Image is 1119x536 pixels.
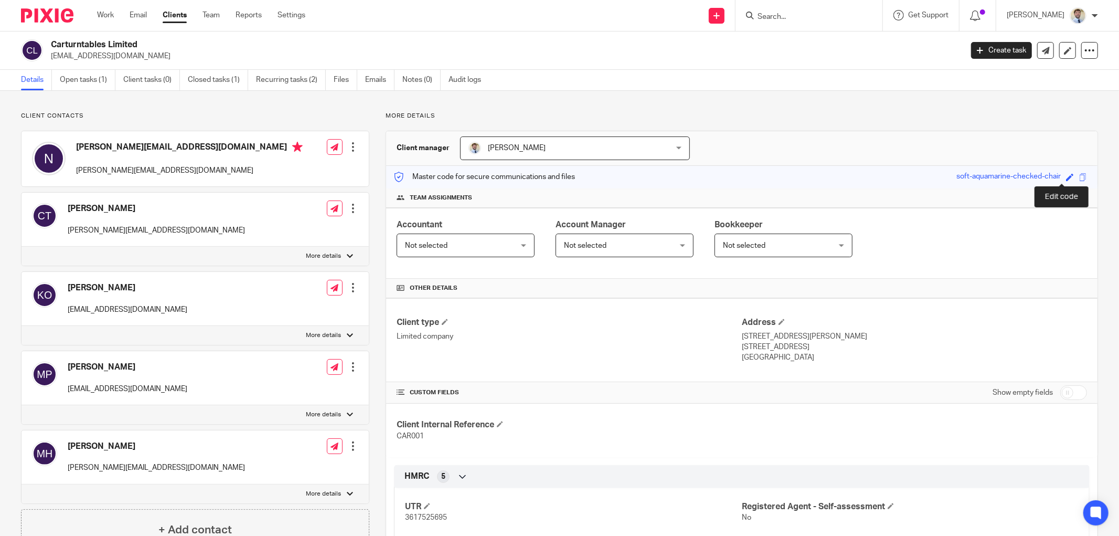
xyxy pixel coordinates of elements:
[397,419,742,430] h4: Client Internal Reference
[76,142,303,155] h4: [PERSON_NAME][EMAIL_ADDRESS][DOMAIN_NAME]
[292,142,303,152] i: Primary
[123,70,180,90] a: Client tasks (0)
[130,10,147,20] a: Email
[68,384,187,394] p: [EMAIL_ADDRESS][DOMAIN_NAME]
[306,252,342,260] p: More details
[278,10,305,20] a: Settings
[756,13,851,22] input: Search
[488,144,546,152] span: [PERSON_NAME]
[51,51,955,61] p: [EMAIL_ADDRESS][DOMAIN_NAME]
[404,471,429,482] span: HMRC
[742,317,1087,328] h4: Address
[723,242,765,249] span: Not selected
[32,282,57,308] img: svg%3E
[441,471,445,482] span: 5
[742,342,1087,352] p: [STREET_ADDRESS]
[468,142,481,154] img: 1693835698283.jfif
[1007,10,1064,20] p: [PERSON_NAME]
[32,203,57,228] img: svg%3E
[993,387,1053,398] label: Show empty fields
[21,70,52,90] a: Details
[397,220,442,229] span: Accountant
[397,143,450,153] h3: Client manager
[742,331,1087,342] p: [STREET_ADDRESS][PERSON_NAME]
[556,220,626,229] span: Account Manager
[742,501,1079,512] h4: Registered Agent - Self-assessment
[306,490,342,498] p: More details
[68,203,245,214] h4: [PERSON_NAME]
[394,172,575,182] p: Master code for secure communications and files
[68,463,245,473] p: [PERSON_NAME][EMAIL_ADDRESS][DOMAIN_NAME]
[60,70,115,90] a: Open tasks (1)
[68,225,245,236] p: [PERSON_NAME][EMAIL_ADDRESS][DOMAIN_NAME]
[410,284,457,292] span: Other details
[971,42,1032,59] a: Create task
[715,220,763,229] span: Bookkeeper
[1070,7,1086,24] img: 1693835698283.jfif
[306,331,342,340] p: More details
[97,10,114,20] a: Work
[68,362,187,373] h4: [PERSON_NAME]
[32,142,66,175] img: svg%3E
[68,282,187,293] h4: [PERSON_NAME]
[742,352,1087,363] p: [GEOGRAPHIC_DATA]
[449,70,489,90] a: Audit logs
[397,388,742,397] h4: CUSTOM FIELDS
[68,304,187,315] p: [EMAIL_ADDRESS][DOMAIN_NAME]
[386,112,1098,120] p: More details
[397,317,742,328] h4: Client type
[405,242,447,249] span: Not selected
[76,165,303,176] p: [PERSON_NAME][EMAIL_ADDRESS][DOMAIN_NAME]
[564,242,606,249] span: Not selected
[405,501,742,512] h4: UTR
[405,514,447,521] span: 3617525695
[21,8,73,23] img: Pixie
[51,39,774,50] h2: Carturntables Limited
[236,10,262,20] a: Reports
[163,10,187,20] a: Clients
[397,433,424,440] span: CAR001
[306,411,342,419] p: More details
[908,12,949,19] span: Get Support
[402,70,441,90] a: Notes (0)
[188,70,248,90] a: Closed tasks (1)
[32,441,57,466] img: svg%3E
[365,70,395,90] a: Emails
[334,70,357,90] a: Files
[742,514,751,521] span: No
[956,171,1061,183] div: soft-aquamarine-checked-chair
[68,441,245,452] h4: [PERSON_NAME]
[203,10,220,20] a: Team
[397,331,742,342] p: Limited company
[256,70,326,90] a: Recurring tasks (2)
[21,39,43,61] img: svg%3E
[410,194,472,202] span: Team assignments
[32,362,57,387] img: svg%3E
[21,112,369,120] p: Client contacts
